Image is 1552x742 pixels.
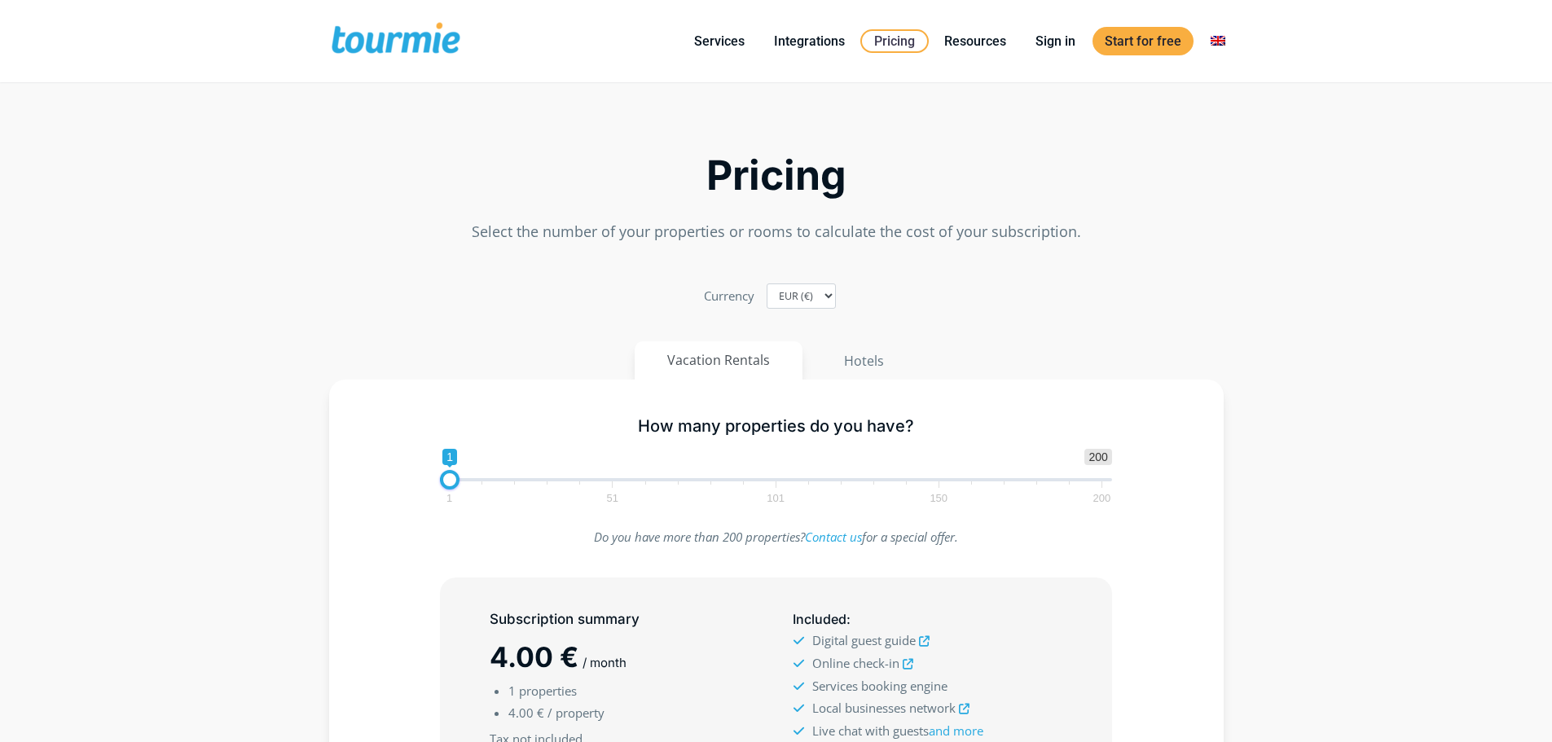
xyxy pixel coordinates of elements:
[860,29,929,53] a: Pricing
[440,526,1112,548] p: Do you have more than 200 properties? for a special offer.
[932,31,1018,51] a: Resources
[682,31,757,51] a: Services
[635,341,802,380] button: Vacation Rentals
[812,655,899,671] span: Online check-in
[812,700,956,716] span: Local businesses network
[812,632,916,648] span: Digital guest guide
[1023,31,1088,51] a: Sign in
[605,494,621,502] span: 51
[1091,494,1114,502] span: 200
[812,722,983,739] span: Live chat with guests
[1093,27,1194,55] a: Start for free
[508,705,544,721] span: 4.00 €
[440,416,1112,437] h5: How many properties do you have?
[329,156,1224,195] h2: Pricing
[547,705,605,721] span: / property
[764,494,787,502] span: 101
[811,341,917,380] button: Hotels
[927,494,950,502] span: 150
[329,221,1224,243] p: Select the number of your properties or rooms to calculate the cost of your subscription.
[490,609,758,630] h5: Subscription summary
[805,529,862,545] a: Contact us
[812,678,947,694] span: Services booking engine
[490,640,578,674] span: 4.00 €
[508,683,516,699] span: 1
[793,609,1062,630] h5: :
[519,683,577,699] span: properties
[793,611,846,627] span: Included
[762,31,857,51] a: Integrations
[583,655,627,670] span: / month
[444,494,455,502] span: 1
[929,722,983,739] a: and more
[704,285,754,307] label: Currency
[1084,449,1111,465] span: 200
[442,449,457,465] span: 1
